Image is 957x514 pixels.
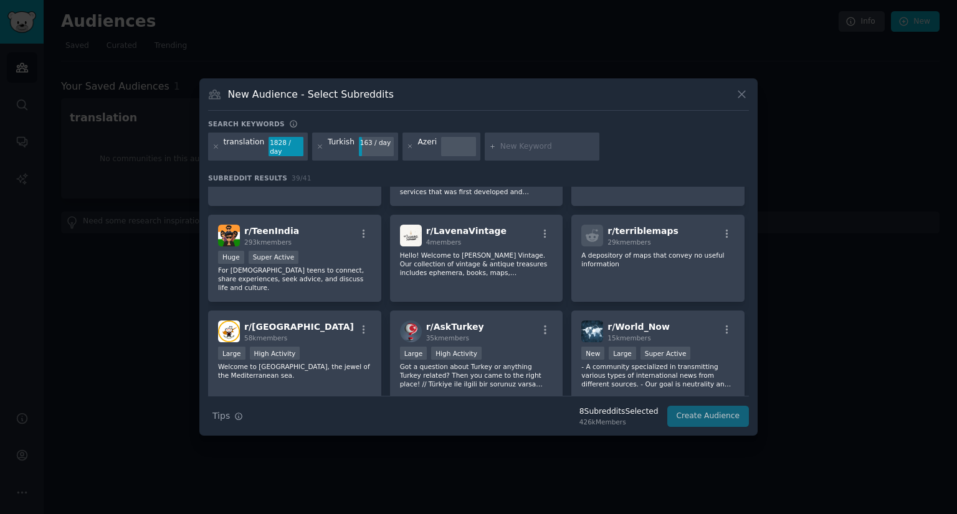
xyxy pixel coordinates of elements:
[581,320,603,342] img: World_Now
[607,322,670,332] span: r/ World_Now
[218,347,245,360] div: Large
[224,137,265,157] div: translation
[208,174,287,182] span: Subreddit Results
[269,137,303,157] div: 1828 / day
[581,347,604,360] div: New
[249,251,299,264] div: Super Active
[244,322,354,332] span: r/ [GEOGRAPHIC_DATA]
[400,347,427,360] div: Large
[292,174,312,182] span: 39 / 41
[417,137,437,157] div: Azeri
[359,137,394,148] div: 163 / day
[607,238,650,246] span: 29k members
[640,347,691,360] div: Super Active
[218,320,240,342] img: cyprus
[581,251,735,268] p: A depository of maps that convey no useful information
[400,251,553,277] p: Hello! Welcome to [PERSON_NAME] Vintage. Our collection of vintage & antique treasures includes e...
[607,334,650,342] span: 15k members
[244,238,292,246] span: 293k members
[218,225,240,246] img: TeenIndia
[609,347,636,360] div: Large
[244,226,299,236] span: r/ TeenIndia
[426,334,469,342] span: 35k members
[400,362,553,388] p: Got a question about Turkey or anything Turkey related? Then you came to the right place! // Türk...
[212,409,230,423] span: Tips
[426,322,484,332] span: r/ AskTurkey
[228,88,394,101] h3: New Audience - Select Subreddits
[607,226,678,236] span: r/ terriblemaps
[579,406,659,418] div: 8 Subreddit s Selected
[431,347,482,360] div: High Activity
[218,251,244,264] div: Huge
[218,266,371,292] p: For [DEMOGRAPHIC_DATA] teens to connect, share experiences, seek advice, and discuss life and cul...
[328,137,355,157] div: Turkish
[500,141,595,152] input: New Keyword
[208,119,285,128] h3: Search keywords
[218,362,371,380] p: Welcome to [GEOGRAPHIC_DATA], the jewel of the Mediterranean sea.
[400,225,422,246] img: LavenaVintage
[579,418,659,426] div: 426k Members
[250,347,300,360] div: High Activity
[426,226,507,236] span: r/ LavenaVintage
[400,320,422,342] img: AskTurkey
[244,334,287,342] span: 58k members
[208,405,247,427] button: Tips
[581,362,735,388] p: - A community specialized in transmitting various types of international news from different sour...
[426,238,462,246] span: 4 members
